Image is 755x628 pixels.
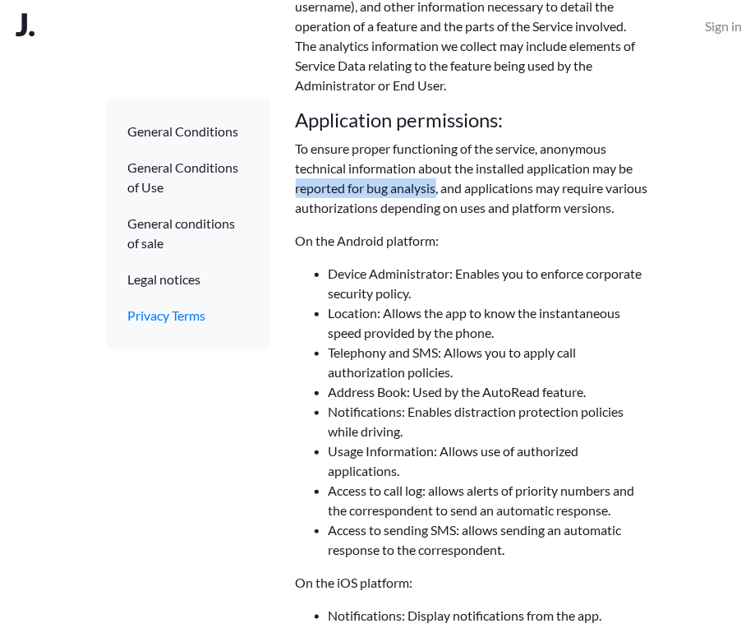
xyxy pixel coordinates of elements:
font: Telephony and SMS: Allows you to apply call authorization policies. [329,344,577,380]
font: To ensure proper functioning of the service, anonymous technical information about the installed ... [296,141,648,215]
a: General Conditions of Use [128,159,239,195]
a: General conditions of sale [128,215,236,251]
font: Access to call log: allows alerts of priority numbers and the correspondent to send an automatic ... [329,483,635,518]
font: On the Android platform: [296,233,440,248]
a: Privacy Terms [128,307,206,323]
font: Sign in [705,18,742,34]
font: Device Administrator: Enables you to enforce corporate security policy. [329,266,642,301]
a: Sign in [705,10,742,43]
font: Usage Information: Allows use of authorized applications. [329,443,579,478]
font: Address Book: Used by the AutoRead feature. [329,384,587,399]
font: Notifications: Display notifications from the app. [329,607,602,623]
a: General Conditions [128,123,239,139]
font: On the iOS platform: [296,575,413,590]
a: Legal notices [128,271,201,287]
font: Notifications: Enables distraction protection policies while driving. [329,404,624,439]
font: Application permissions: [296,108,504,132]
img: Jeena Logo [13,12,38,37]
font: Access to sending SMS: allows sending an automatic response to the correspondent. [329,522,622,557]
font: Location: Allows the app to know the instantaneous speed provided by the phone. [329,305,621,340]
